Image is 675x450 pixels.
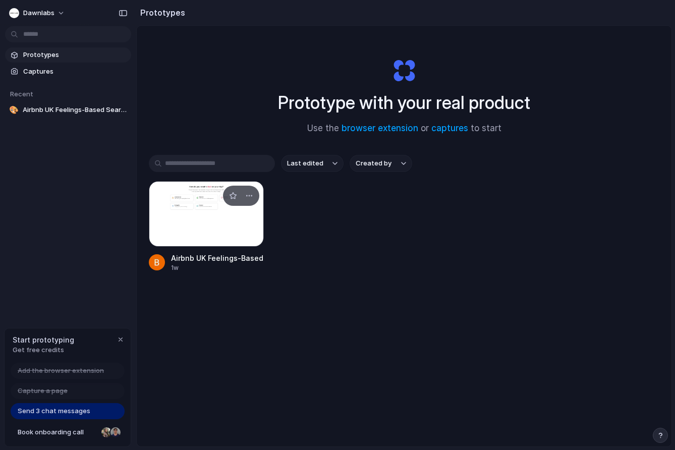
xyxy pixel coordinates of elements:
button: Created by [350,155,412,172]
div: Christian Iacullo [109,426,122,438]
div: Airbnb UK Feelings-Based Search Interface [171,253,264,263]
div: 1w [171,263,264,272]
button: Dawnlabs [5,5,70,21]
a: browser extension [342,123,418,133]
span: Created by [356,158,391,168]
button: Last edited [281,155,344,172]
span: Use the or to start [307,122,501,135]
span: Captures [23,67,127,77]
span: Recent [10,90,33,98]
a: Captures [5,64,131,79]
span: Airbnb UK Feelings-Based Search Interface [23,105,127,115]
span: Get free credits [13,345,74,355]
h2: Prototypes [136,7,185,19]
span: Book onboarding call [18,427,97,437]
div: Nicole Kubica [100,426,112,438]
span: Last edited [287,158,323,168]
span: Add the browser extension [18,366,104,376]
a: Book onboarding call [11,424,125,440]
a: captures [431,123,468,133]
a: Airbnb UK Feelings-Based Search InterfaceAirbnb UK Feelings-Based Search Interface1w [149,181,264,272]
h1: Prototype with your real product [278,89,530,116]
span: Dawnlabs [23,8,54,18]
span: Send 3 chat messages [18,406,90,416]
a: 🎨Airbnb UK Feelings-Based Search Interface [5,102,131,118]
span: Prototypes [23,50,127,60]
span: Start prototyping [13,334,74,345]
span: Capture a page [18,386,68,396]
div: 🎨 [9,105,19,115]
a: Prototypes [5,47,131,63]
